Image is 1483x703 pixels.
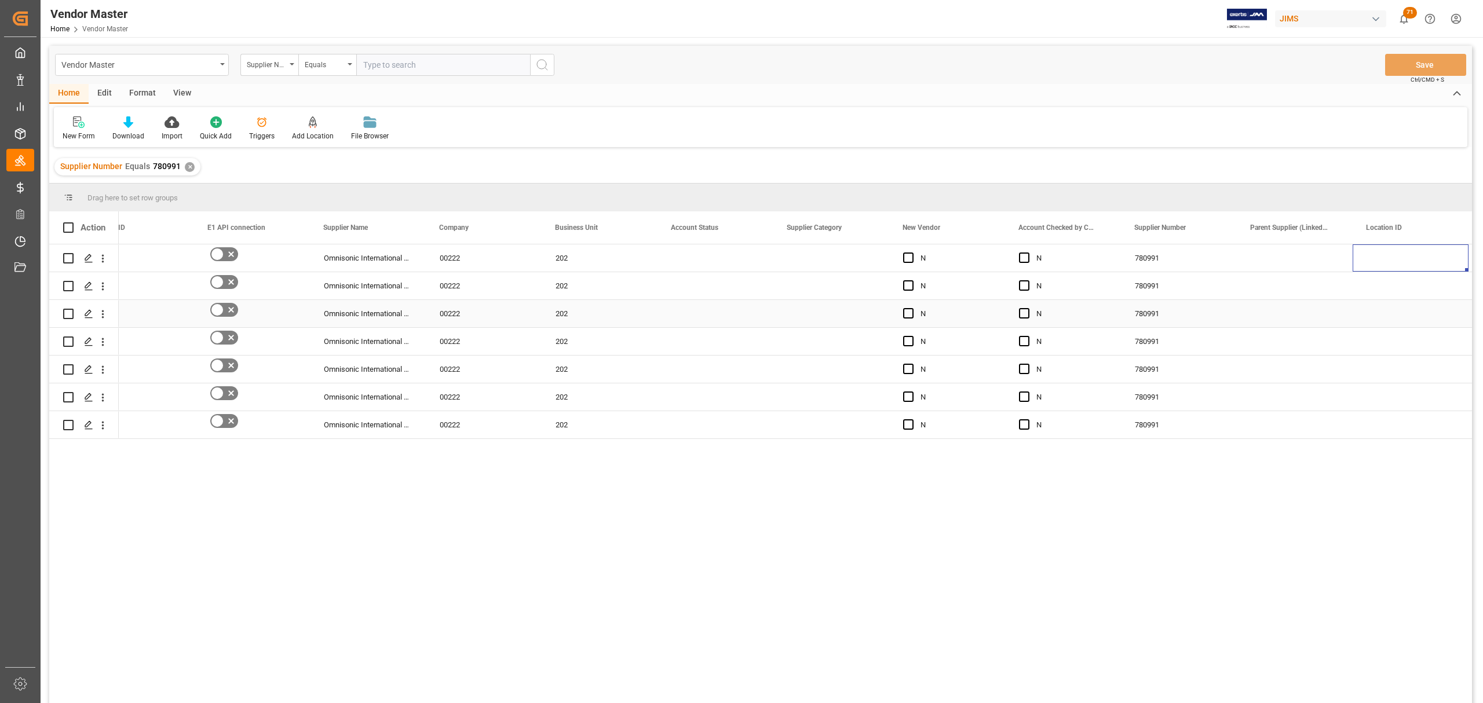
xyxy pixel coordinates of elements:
[1036,328,1107,355] div: N
[1121,356,1237,383] div: 780991
[671,224,718,232] span: Account Status
[185,162,195,172] div: ✕
[49,272,119,300] div: Press SPACE to select this row.
[542,328,658,355] div: 202
[426,300,542,327] div: 00222
[921,412,991,438] div: N
[1036,273,1107,299] div: N
[921,356,991,383] div: N
[1391,6,1417,32] button: show 71 new notifications
[1385,54,1466,76] button: Save
[81,222,105,233] div: Action
[426,383,542,411] div: 00222
[292,131,334,141] div: Add Location
[50,25,70,33] a: Home
[1121,244,1237,272] div: 780991
[49,383,119,411] div: Press SPACE to select this row.
[921,384,991,411] div: N
[1036,412,1107,438] div: N
[310,328,426,355] div: Omnisonic International Limited
[1036,356,1107,383] div: N
[1121,328,1237,355] div: 780991
[55,54,229,76] button: open menu
[1411,75,1444,84] span: Ctrl/CMD + S
[200,131,232,141] div: Quick Add
[426,411,542,438] div: 00222
[426,356,542,383] div: 00222
[439,224,469,232] span: Company
[298,54,356,76] button: open menu
[125,162,150,171] span: Equals
[542,272,658,299] div: 202
[49,244,119,272] div: Press SPACE to select this row.
[542,411,658,438] div: 202
[63,131,95,141] div: New Form
[903,224,940,232] span: New Vendor
[1134,224,1186,232] span: Supplier Number
[249,131,275,141] div: Triggers
[1250,224,1328,232] span: Parent Supplier (Linked to SKU)
[1121,272,1237,299] div: 780991
[542,356,658,383] div: 202
[921,301,991,327] div: N
[921,273,991,299] div: N
[426,328,542,355] div: 00222
[323,224,368,232] span: Supplier Name
[1036,245,1107,272] div: N
[1275,8,1391,30] button: JIMS
[310,244,426,272] div: Omnisonic International Limited
[310,272,426,299] div: Omnisonic International Limited
[1121,411,1237,438] div: 780991
[153,162,181,171] span: 780991
[542,300,658,327] div: 202
[305,57,344,70] div: Equals
[1121,300,1237,327] div: 780991
[207,224,265,232] span: E1 API connection
[426,272,542,299] div: 00222
[1121,383,1237,411] div: 780991
[921,328,991,355] div: N
[1366,224,1402,232] span: Location ID
[1403,7,1417,19] span: 71
[1036,301,1107,327] div: N
[787,224,842,232] span: Supplier Category
[240,54,298,76] button: open menu
[50,5,128,23] div: Vendor Master
[1417,6,1443,32] button: Help Center
[162,131,182,141] div: Import
[530,54,554,76] button: search button
[87,193,178,202] span: Drag here to set row groups
[426,244,542,272] div: 00222
[310,383,426,411] div: Omnisonic International Limited
[89,84,120,104] div: Edit
[49,328,119,356] div: Press SPACE to select this row.
[310,300,426,327] div: Omnisonic International Limited
[310,411,426,438] div: Omnisonic International Limited
[1275,10,1386,27] div: JIMS
[310,356,426,383] div: Omnisonic International Limited
[921,245,991,272] div: N
[555,224,598,232] span: Business Unit
[165,84,200,104] div: View
[1036,384,1107,411] div: N
[112,131,144,141] div: Download
[49,300,119,328] div: Press SPACE to select this row.
[1227,9,1267,29] img: Exertis%20JAM%20-%20Email%20Logo.jpg_1722504956.jpg
[351,131,389,141] div: File Browser
[247,57,286,70] div: Supplier Number
[1018,224,1096,232] span: Account Checked by Compliance
[120,84,165,104] div: Format
[49,411,119,439] div: Press SPACE to select this row.
[542,244,658,272] div: 202
[49,356,119,383] div: Press SPACE to select this row.
[61,57,216,71] div: Vendor Master
[49,84,89,104] div: Home
[356,54,530,76] input: Type to search
[542,383,658,411] div: 202
[60,162,122,171] span: Supplier Number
